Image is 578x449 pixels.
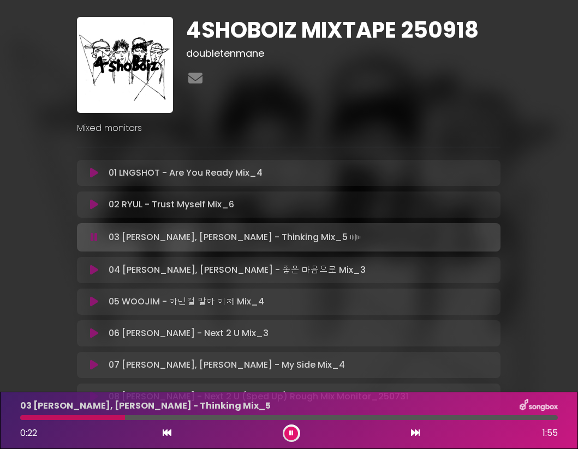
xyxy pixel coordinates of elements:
[109,166,263,179] p: 01 LNGSHOT - Are You Ready Mix_4
[109,198,234,211] p: 02 RYUL - Trust Myself Mix_6
[77,122,500,135] p: Mixed monitors
[20,399,271,412] p: 03 [PERSON_NAME], [PERSON_NAME] - Thinking Mix_5
[186,47,500,59] h3: doubletenmane
[20,427,37,439] span: 0:22
[109,327,269,340] p: 06 [PERSON_NAME] - Next 2 U Mix_3
[186,17,500,43] h1: 4SHOBOIZ MIXTAPE 250918
[109,295,264,308] p: 05 WOOJIM - 아닌걸 알아 이제 Mix_4
[77,17,173,113] img: WpJZf4DWQ0Wh4nhxdG2j
[348,230,363,245] img: waveform4.gif
[109,358,345,372] p: 07 [PERSON_NAME], [PERSON_NAME] - My Side Mix_4
[543,427,558,440] span: 1:55
[520,399,558,413] img: songbox-logo-white.png
[109,230,363,245] p: 03 [PERSON_NAME], [PERSON_NAME] - Thinking Mix_5
[109,390,408,403] p: 08 [PERSON_NAME] - Next 2 U (Sped Up) Rough Mix Monitor_250731
[109,264,366,277] p: 04 [PERSON_NAME], [PERSON_NAME] - 좋은 마음으로 Mix_3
